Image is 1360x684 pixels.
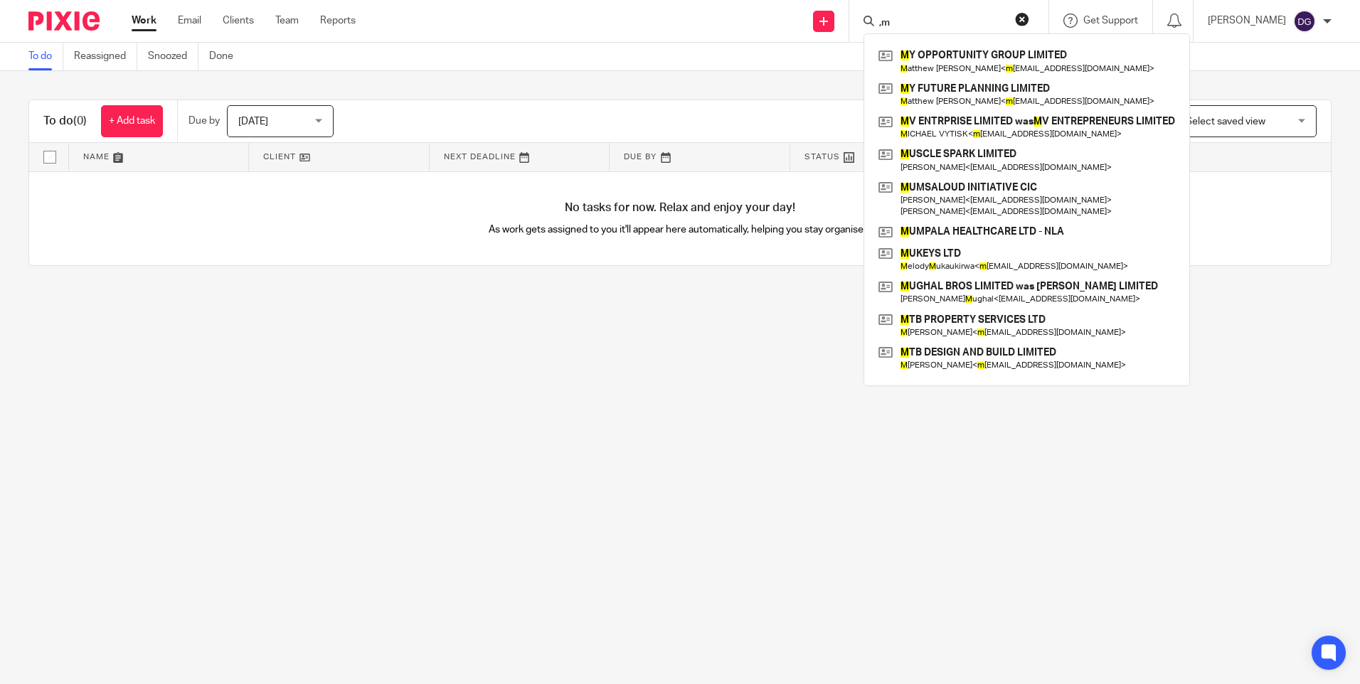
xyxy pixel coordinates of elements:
a: Reassigned [74,43,137,70]
span: [DATE] [238,117,268,127]
a: Work [132,14,156,28]
h1: To do [43,114,87,129]
a: To do [28,43,63,70]
a: Clients [223,14,254,28]
a: Snoozed [148,43,198,70]
img: svg%3E [1293,10,1316,33]
span: Select saved view [1186,117,1265,127]
a: Done [209,43,244,70]
button: Clear [1015,12,1029,26]
a: Team [275,14,299,28]
a: Reports [320,14,356,28]
a: Email [178,14,201,28]
span: Get Support [1083,16,1138,26]
h4: No tasks for now. Relax and enjoy your day! [29,201,1331,215]
img: Pixie [28,11,100,31]
p: Due by [188,114,220,128]
input: Search [878,17,1006,30]
p: [PERSON_NAME] [1208,14,1286,28]
p: As work gets assigned to you it'll appear here automatically, helping you stay organised. [355,223,1006,237]
span: (0) [73,115,87,127]
a: + Add task [101,105,163,137]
